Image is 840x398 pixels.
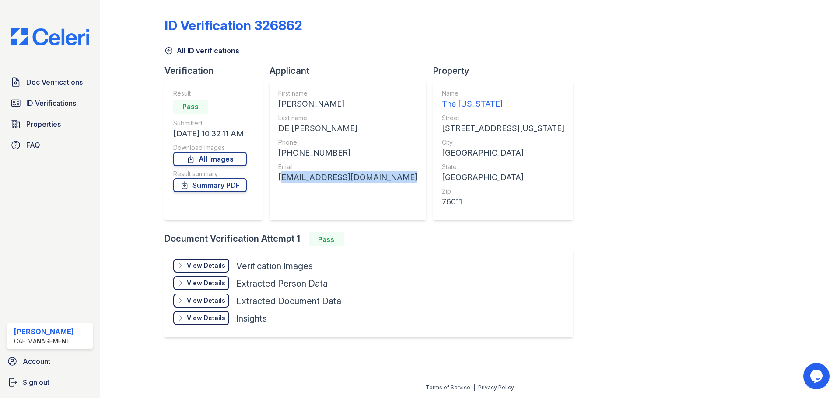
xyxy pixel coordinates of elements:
div: View Details [187,279,225,287]
div: Zip [442,187,564,196]
div: Verification [164,65,269,77]
a: Summary PDF [173,178,247,192]
span: Properties [26,119,61,129]
div: Name [442,89,564,98]
div: The [US_STATE] [442,98,564,110]
a: FAQ [7,136,93,154]
span: Doc Verifications [26,77,83,87]
div: Pass [309,232,344,246]
div: Insights [236,312,267,325]
div: Pass [173,100,208,114]
a: Name The [US_STATE] [442,89,564,110]
div: Extracted Person Data [236,277,328,290]
div: View Details [187,296,225,305]
div: Download Images [173,143,247,152]
img: CE_Logo_Blue-a8612792a0a2168367f1c8372b55b34899dd931a85d93a1a3d3e32e68fde9ad4.png [3,28,96,45]
a: All Images [173,152,247,166]
div: View Details [187,261,225,270]
div: Email [278,163,417,171]
a: Doc Verifications [7,73,93,91]
a: Sign out [3,374,96,391]
div: Result summary [173,170,247,178]
div: [PERSON_NAME] [14,326,74,337]
div: City [442,138,564,147]
div: | [473,384,475,391]
div: [GEOGRAPHIC_DATA] [442,147,564,159]
div: [PHONE_NUMBER] [278,147,417,159]
a: Account [3,353,96,370]
span: Sign out [23,377,49,388]
div: Extracted Document Data [236,295,341,307]
div: Phone [278,138,417,147]
div: [GEOGRAPHIC_DATA] [442,171,564,183]
div: State [442,163,564,171]
div: [DATE] 10:32:11 AM [173,128,247,140]
div: ID Verification 326862 [164,17,302,33]
a: Properties [7,115,93,133]
div: [STREET_ADDRESS][US_STATE] [442,122,564,135]
div: Verification Images [236,260,313,272]
span: ID Verifications [26,98,76,108]
iframe: chat widget [803,363,831,389]
a: Privacy Policy [478,384,514,391]
div: Property [433,65,580,77]
div: Last name [278,114,417,122]
a: All ID verifications [164,45,239,56]
div: Result [173,89,247,98]
span: Account [23,356,50,367]
a: Terms of Service [426,384,470,391]
a: ID Verifications [7,94,93,112]
div: Applicant [269,65,433,77]
div: DE [PERSON_NAME] [278,122,417,135]
div: First name [278,89,417,98]
div: Street [442,114,564,122]
div: Submitted [173,119,247,128]
div: Document Verification Attempt 1 [164,232,580,246]
div: [PERSON_NAME] [278,98,417,110]
div: CAF Management [14,337,74,346]
span: FAQ [26,140,40,150]
div: [EMAIL_ADDRESS][DOMAIN_NAME] [278,171,417,183]
div: View Details [187,314,225,322]
div: 76011 [442,196,564,208]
